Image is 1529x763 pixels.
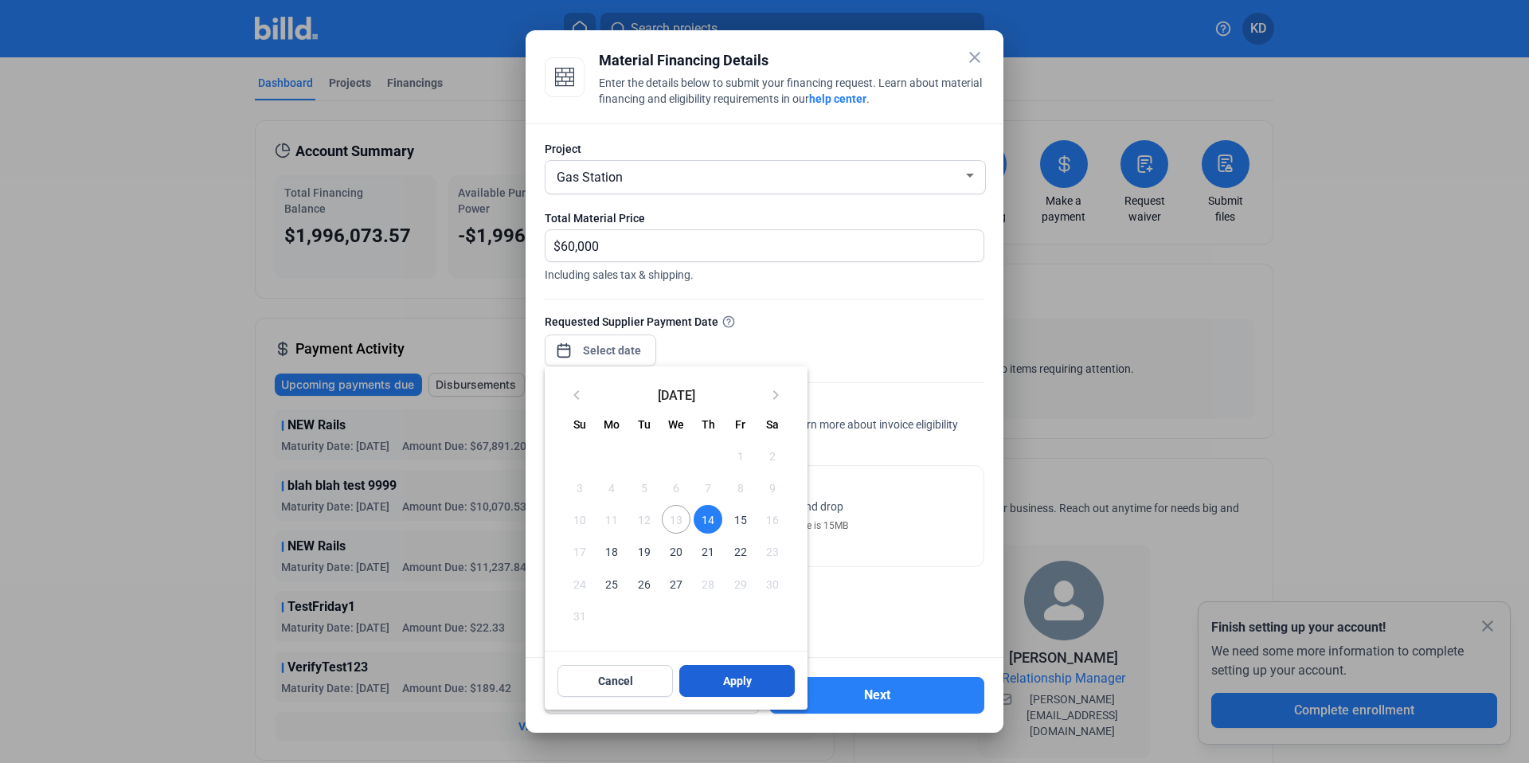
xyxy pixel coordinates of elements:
[724,568,756,600] button: August 29, 2025
[694,569,722,598] span: 28
[598,673,633,689] span: Cancel
[628,535,660,567] button: August 19, 2025
[694,537,722,565] span: 21
[565,537,594,565] span: 17
[662,569,690,598] span: 27
[597,537,626,565] span: 18
[662,537,690,565] span: 20
[630,505,659,534] span: 12
[757,440,788,471] button: August 2, 2025
[723,673,752,689] span: Apply
[565,473,594,502] span: 3
[596,535,628,567] button: August 18, 2025
[694,505,722,534] span: 14
[692,503,724,535] button: August 14, 2025
[757,535,788,567] button: August 23, 2025
[564,440,724,471] td: AUG
[573,418,586,431] span: Su
[597,505,626,534] span: 11
[758,537,787,565] span: 23
[630,473,659,502] span: 5
[692,535,724,567] button: August 21, 2025
[565,505,594,534] span: 10
[596,568,628,600] button: August 25, 2025
[565,569,594,598] span: 24
[630,537,659,565] span: 19
[604,418,620,431] span: Mo
[596,503,628,535] button: August 11, 2025
[725,473,754,502] span: 8
[638,418,651,431] span: Tu
[660,471,692,503] button: August 6, 2025
[564,568,596,600] button: August 24, 2025
[694,473,722,502] span: 7
[758,441,787,470] span: 2
[735,418,745,431] span: Fr
[564,503,596,535] button: August 10, 2025
[692,471,724,503] button: August 7, 2025
[692,568,724,600] button: August 28, 2025
[725,537,754,565] span: 22
[557,665,673,697] button: Cancel
[702,418,715,431] span: Th
[757,568,788,600] button: August 30, 2025
[564,535,596,567] button: August 17, 2025
[630,569,659,598] span: 26
[567,385,586,405] mat-icon: keyboard_arrow_left
[758,473,787,502] span: 9
[724,440,756,471] button: August 1, 2025
[758,505,787,534] span: 16
[597,473,626,502] span: 4
[662,473,690,502] span: 6
[724,471,756,503] button: August 8, 2025
[668,418,684,431] span: We
[758,569,787,598] span: 30
[660,568,692,600] button: August 27, 2025
[628,568,660,600] button: August 26, 2025
[679,665,795,697] button: Apply
[592,388,760,401] span: [DATE]
[660,503,692,535] button: August 13, 2025
[597,569,626,598] span: 25
[564,471,596,503] button: August 3, 2025
[766,385,785,405] mat-icon: keyboard_arrow_right
[565,601,594,630] span: 31
[662,505,690,534] span: 13
[766,418,779,431] span: Sa
[628,471,660,503] button: August 5, 2025
[564,600,596,632] button: August 31, 2025
[724,503,756,535] button: August 15, 2025
[757,503,788,535] button: August 16, 2025
[725,569,754,598] span: 29
[757,471,788,503] button: August 9, 2025
[628,503,660,535] button: August 12, 2025
[660,535,692,567] button: August 20, 2025
[724,535,756,567] button: August 22, 2025
[725,505,754,534] span: 15
[596,471,628,503] button: August 4, 2025
[725,441,754,470] span: 1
